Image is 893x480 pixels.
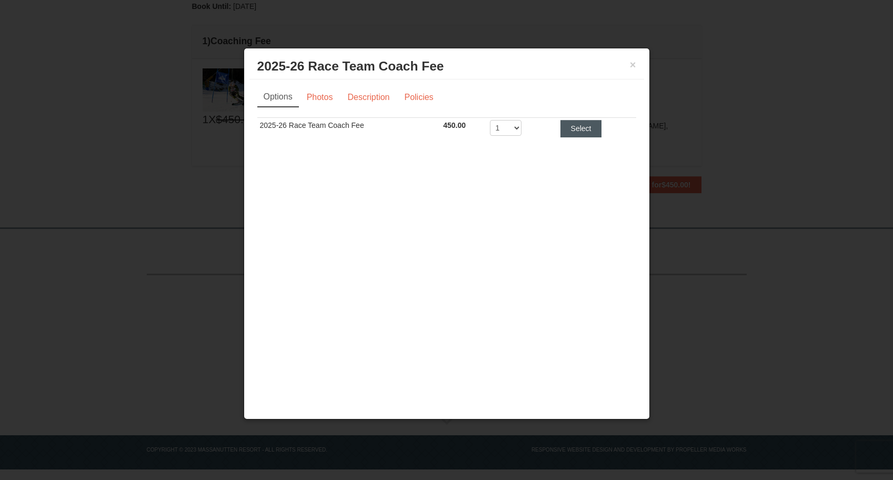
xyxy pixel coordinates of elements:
[443,121,466,129] span: 450.00
[257,87,299,107] a: Options
[560,120,602,137] button: Select
[340,87,396,107] a: Description
[257,59,444,73] span: 2025-26 Race Team Coach Fee
[257,118,441,144] td: 2025-26 Race Team Coach Fee
[397,87,440,107] a: Policies
[630,59,636,70] button: ×
[300,87,340,107] a: Photos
